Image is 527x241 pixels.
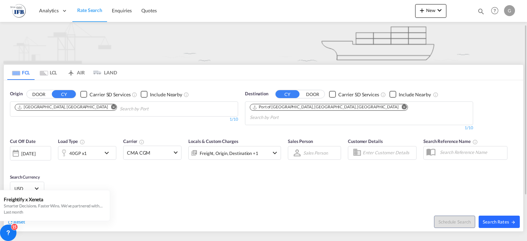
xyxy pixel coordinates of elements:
[103,149,114,157] md-icon: icon-chevron-down
[435,6,444,14] md-icon: icon-chevron-down
[418,8,444,13] span: New
[7,218,25,226] div: icon-refreshReset
[380,92,386,97] md-icon: Unchecked: Search for CY (Container Yard) services for all selected carriers.Checked : Search for...
[35,65,62,80] md-tab-item: LCL
[10,117,238,122] div: 1/10
[90,91,130,98] div: Carrier SD Services
[39,7,59,14] span: Analytics
[141,8,156,13] span: Quotes
[21,150,35,157] div: [DATE]
[150,91,182,98] div: Include Nearby
[271,149,279,157] md-icon: icon-chevron-down
[252,104,400,110] div: Press delete to remove this chip.
[188,138,238,144] span: Locals & Custom Charges
[139,139,144,145] md-icon: The selected Trucker/Carrierwill be displayed in the rate results If the rates are from another f...
[10,138,36,144] span: Cut Off Date
[90,65,117,80] md-tab-item: LAND
[27,91,51,98] button: DOOR
[188,146,281,160] div: Freight Origin Destination Factory Stuffingicon-chevron-down
[67,69,75,74] md-icon: icon-airplane
[477,8,485,15] md-icon: icon-magnify
[436,147,507,157] input: Search Reference Name
[13,219,25,225] span: Reset
[415,4,446,18] button: icon-plus 400-fgNewicon-chevron-down
[504,5,515,16] div: G
[397,104,408,111] button: Remove
[112,8,132,13] span: Enquiries
[80,91,130,98] md-checkbox: Checkbox No Ink
[17,104,108,110] div: Shanghai, CNSHA
[77,7,102,13] span: Rate Search
[363,148,414,158] input: Enter Customer Details
[184,92,189,97] md-icon: Unchecked: Ignores neighbouring ports when fetching rates.Checked : Includes neighbouring ports w...
[423,138,478,144] span: Search Reference Name
[338,91,379,98] div: Carrier SD Services
[434,216,475,228] button: Note: By default Schedule search will only considerorigin ports, destination ports and cut off da...
[4,80,523,231] div: OriginDOOR CY Checkbox No InkUnchecked: Search for CY (Container Yard) services for all selected ...
[489,5,501,16] span: Help
[106,104,117,111] button: Remove
[276,90,300,98] button: CY
[62,65,90,80] md-tab-item: AIR
[10,91,22,97] span: Origin
[250,112,315,123] input: Chips input.
[303,148,329,158] md-select: Sales Person
[69,148,87,158] div: 40GP x1
[80,139,85,145] md-icon: icon-information-outline
[329,91,379,98] md-checkbox: Checkbox No Ink
[17,104,109,110] div: Press delete to remove this chip.
[10,146,51,160] div: [DATE]
[348,138,383,144] span: Customer Details
[10,159,15,169] md-datepicker: Select
[489,5,504,17] div: Help
[245,91,268,97] span: Destination
[249,102,469,123] md-chips-wrap: Chips container. Use arrow keys to select chips.
[132,92,137,97] md-icon: Unchecked: Search for CY (Container Yard) services for all selected carriers.Checked : Search for...
[418,6,426,14] md-icon: icon-plus 400-fg
[58,146,116,160] div: 40GP x1icon-chevron-down
[245,125,473,131] div: 1/10
[10,174,40,180] span: Search Currency
[10,3,26,19] img: de31bbe0256b11eebba44b54815f083d.png
[200,148,258,158] div: Freight Origin Destination Factory Stuffing
[288,138,313,144] span: Sales Person
[58,138,85,144] span: Load Type
[511,220,516,225] md-icon: icon-arrow-right
[7,65,35,80] md-tab-item: FCL
[141,91,182,98] md-checkbox: Checkbox No Ink
[252,104,399,110] div: Port of Fos-sur-Mer, Fos-sur-Mer, FRFOS
[477,8,485,18] div: icon-magnify
[483,219,516,225] span: Search Rates
[123,138,144,144] span: Carrier
[301,91,325,98] button: DOOR
[389,91,431,98] md-checkbox: Checkbox No Ink
[399,91,431,98] div: Include Nearby
[472,139,478,145] md-icon: Your search will be saved by the below given name
[7,219,13,225] md-icon: icon-refresh
[433,92,438,97] md-icon: Unchecked: Ignores neighbouring ports when fetching rates.Checked : Includes neighbouring ports w...
[14,102,188,115] md-chips-wrap: Chips container. Use arrow keys to select chips.
[127,149,172,156] span: CMA CGM
[52,90,76,98] button: CY
[7,65,117,80] md-pagination-wrapper: Use the left and right arrow keys to navigate between tabs
[479,216,520,228] button: Search Ratesicon-arrow-right
[120,104,185,115] input: Chips input.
